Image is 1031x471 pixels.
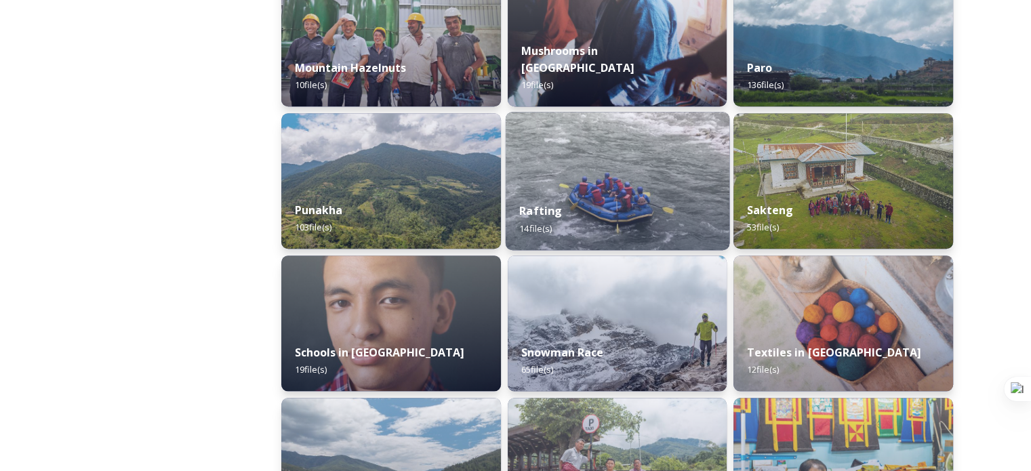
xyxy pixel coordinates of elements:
strong: Mushrooms in [GEOGRAPHIC_DATA] [521,43,634,75]
strong: Snowman Race [521,345,603,360]
strong: Schools in [GEOGRAPHIC_DATA] [295,345,464,360]
span: 19 file(s) [295,363,327,375]
strong: Mountain Hazelnuts [295,60,406,75]
img: _SCH2151_FINAL_RGB.jpg [281,255,501,391]
span: 10 file(s) [295,79,327,91]
strong: Paro [747,60,772,75]
strong: Punakha [295,203,342,218]
span: 14 file(s) [519,222,552,234]
span: 19 file(s) [521,79,553,91]
span: 136 file(s) [747,79,784,91]
img: f73f969a-3aba-4d6d-a863-38e7472ec6b1.JPG [505,112,729,250]
strong: Rafting [519,203,562,218]
img: Sakteng%2520070723%2520by%2520Nantawat-5.jpg [733,113,953,249]
span: 103 file(s) [295,221,331,233]
strong: Textiles in [GEOGRAPHIC_DATA] [747,345,921,360]
span: 65 file(s) [521,363,553,375]
strong: Sakteng [747,203,793,218]
img: 2022-10-01%252012.59.42.jpg [281,113,501,249]
span: 12 file(s) [747,363,779,375]
img: _SCH9806.jpg [733,255,953,391]
span: 53 file(s) [747,221,779,233]
img: Snowman%2520Race41.jpg [508,255,727,391]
